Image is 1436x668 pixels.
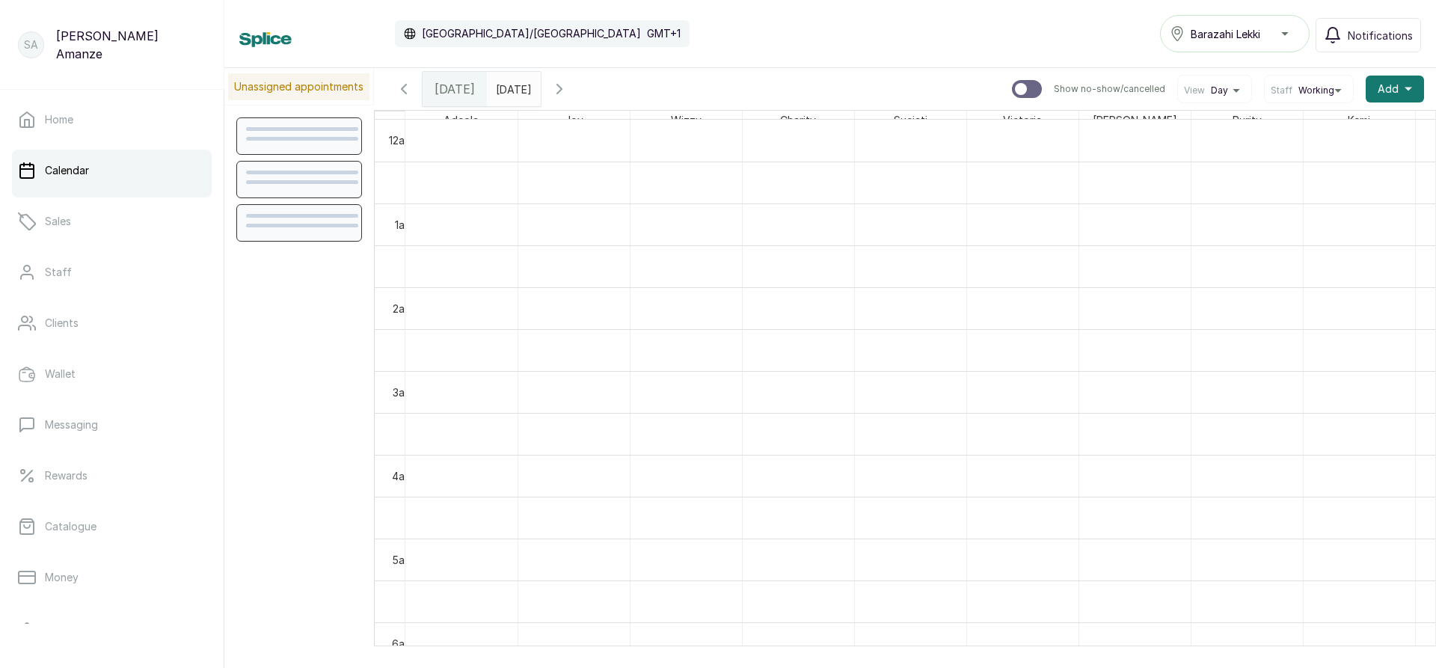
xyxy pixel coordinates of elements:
p: Staff [45,265,72,280]
a: Home [12,99,212,141]
p: Settings [45,624,87,639]
div: 12am [386,132,416,148]
div: 4am [389,468,416,484]
span: Day [1211,85,1228,96]
div: 2am [390,301,416,316]
p: Money [45,570,79,585]
p: Messaging [45,417,98,432]
a: Calendar [12,150,212,191]
button: Barazahi Lekki [1160,15,1310,52]
a: Settings [12,610,212,652]
span: Victoria [1000,111,1045,129]
p: GMT+1 [647,26,681,41]
button: Add [1366,76,1424,102]
p: Rewards [45,468,88,483]
span: Barazahi Lekki [1191,26,1260,42]
a: Staff [12,251,212,293]
p: Home [45,112,73,127]
a: Wallet [12,353,212,395]
span: Add [1378,82,1399,96]
div: 3am [390,384,416,400]
span: Working [1298,85,1334,96]
span: Purity [1230,111,1265,129]
a: Clients [12,302,212,344]
span: Staff [1271,85,1292,96]
p: Clients [45,316,79,331]
span: View [1184,85,1205,96]
p: [GEOGRAPHIC_DATA]/[GEOGRAPHIC_DATA] [422,26,641,41]
a: Catalogue [12,506,212,548]
div: 1am [392,217,416,233]
span: [DATE] [435,80,475,98]
p: [PERSON_NAME] Amanze [56,27,206,63]
button: ViewDay [1184,85,1245,96]
p: Unassigned appointments [228,73,369,100]
p: SA [24,37,38,52]
button: StaffWorking [1271,85,1347,96]
p: Show no-show/cancelled [1054,83,1165,95]
span: Kemi [1345,111,1373,129]
span: Notifications [1348,28,1413,43]
a: Money [12,557,212,598]
p: Catalogue [45,519,96,534]
span: Charity [777,111,819,129]
span: Adeola [441,111,482,129]
p: Calendar [45,163,89,178]
a: Sales [12,200,212,242]
span: Wizzy [668,111,705,129]
button: Notifications [1316,18,1421,52]
span: Suciati [891,111,930,129]
span: Joy [562,111,586,129]
p: Wallet [45,367,76,382]
a: Rewards [12,455,212,497]
div: 6am [389,636,416,652]
span: [PERSON_NAME] [1090,111,1180,129]
div: [DATE] [423,72,487,106]
div: 5am [389,552,416,568]
p: Sales [45,214,71,229]
a: Messaging [12,404,212,446]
